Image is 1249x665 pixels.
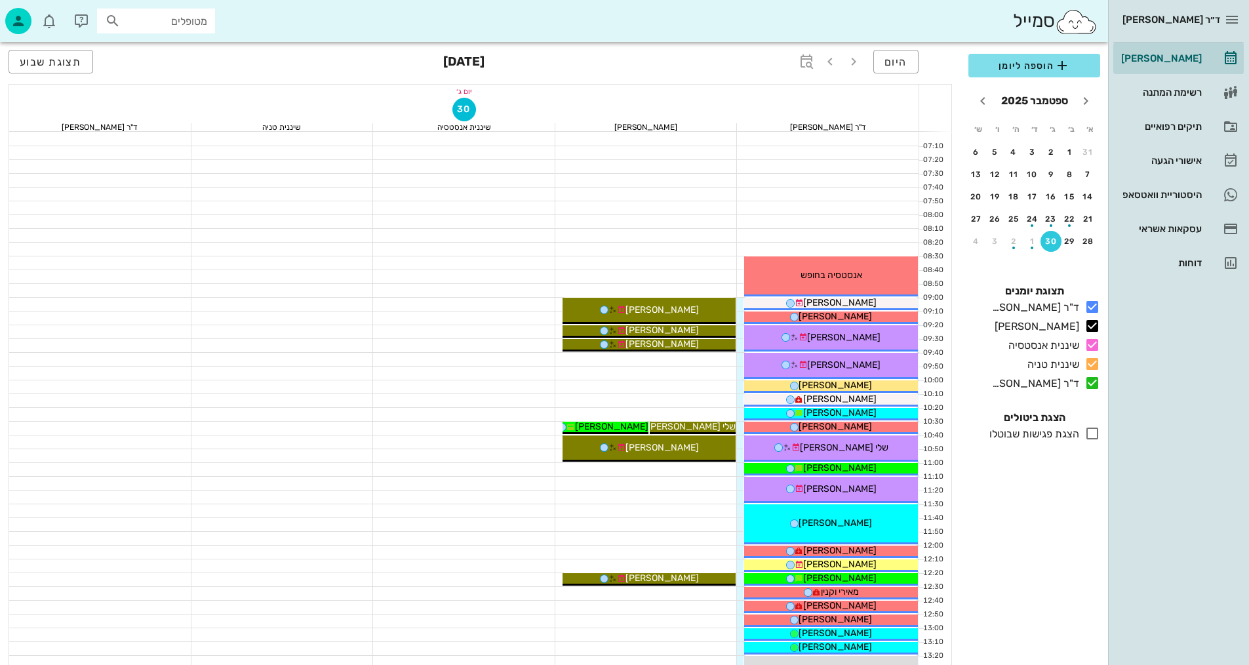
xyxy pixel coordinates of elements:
img: SmileCloud logo [1055,9,1098,35]
button: 12 [985,164,1006,185]
div: 08:50 [919,279,946,290]
div: 24 [1022,214,1043,224]
div: 11:10 [919,472,946,483]
div: 09:00 [919,292,946,304]
div: ד"ר [PERSON_NAME] [737,123,919,131]
div: 11:30 [919,499,946,510]
button: 22 [1060,209,1080,230]
button: 11 [1003,164,1024,185]
div: 2 [1003,237,1024,246]
span: היום [884,56,907,68]
div: ד"ר [PERSON_NAME] [987,376,1079,392]
div: 10:30 [919,416,946,428]
div: 11:00 [919,458,946,469]
div: 08:00 [919,210,946,221]
div: 6 [966,148,987,157]
a: תיקים רפואיים [1113,111,1244,142]
th: ו׳ [988,118,1005,140]
div: סמייל [1013,7,1098,35]
div: 30 [1041,237,1061,246]
div: 18 [1003,192,1024,201]
span: [PERSON_NAME] [799,628,872,639]
div: 13:10 [919,637,946,648]
div: 29 [1060,237,1080,246]
span: [PERSON_NAME] [803,573,877,584]
button: 2 [1041,142,1061,163]
div: 4 [966,237,987,246]
div: 23 [1041,214,1061,224]
th: ה׳ [1007,118,1024,140]
div: שיננית טניה [1022,357,1079,373]
span: [PERSON_NAME] [625,325,699,336]
button: 26 [985,209,1006,230]
div: [PERSON_NAME] [989,319,1079,334]
div: 10:00 [919,375,946,386]
button: 30 [1041,231,1061,252]
div: 16 [1041,192,1061,201]
span: [PERSON_NAME] [803,600,877,611]
button: הוספה ליומן [968,54,1100,77]
div: דוחות [1119,258,1202,268]
div: 19 [985,192,1006,201]
span: [PERSON_NAME] [807,332,881,343]
button: 19 [985,186,1006,207]
div: 10:20 [919,403,946,414]
button: 28 [1078,231,1099,252]
div: 3 [985,237,1006,246]
button: 13 [966,164,987,185]
div: 3 [1022,148,1043,157]
div: 11 [1003,170,1024,179]
div: 09:20 [919,320,946,331]
button: 6 [966,142,987,163]
th: ש׳ [970,118,987,140]
div: 07:20 [919,155,946,166]
button: 20 [966,186,987,207]
span: [PERSON_NAME] [625,304,699,315]
button: 18 [1003,186,1024,207]
div: ד"ר [PERSON_NAME] [987,300,1079,315]
button: 4 [966,231,987,252]
div: רשימת המתנה [1119,87,1202,98]
a: דוחות [1113,247,1244,279]
div: ד"ר [PERSON_NAME] [9,123,191,131]
span: שלי [PERSON_NAME] [800,442,888,453]
a: רשימת המתנה [1113,77,1244,108]
div: [PERSON_NAME] [1119,53,1202,64]
span: [PERSON_NAME] [803,393,877,405]
div: 08:20 [919,237,946,249]
div: 5 [985,148,1006,157]
div: 13 [966,170,987,179]
div: 09:40 [919,348,946,359]
span: ד״ר [PERSON_NAME] [1122,14,1220,26]
span: [PERSON_NAME] [625,338,699,350]
div: 10:50 [919,444,946,455]
div: 07:10 [919,141,946,152]
div: 09:50 [919,361,946,373]
div: 8 [1060,170,1080,179]
button: 1 [1060,142,1080,163]
div: 9 [1041,170,1061,179]
button: 2 [1003,231,1024,252]
span: [PERSON_NAME] [625,573,699,584]
span: [PERSON_NAME] [799,641,872,653]
div: 4 [1003,148,1024,157]
div: תיקים רפואיים [1119,121,1202,132]
h4: הצגת ביטולים [968,410,1100,426]
div: 13:00 [919,623,946,634]
span: [PERSON_NAME] [807,359,881,371]
div: שיננית טניה [191,123,373,131]
div: 28 [1078,237,1099,246]
span: [PERSON_NAME] [799,311,872,322]
a: עסקאות אשראי [1113,213,1244,245]
span: [PERSON_NAME] [799,517,872,529]
div: 11:50 [919,527,946,538]
a: אישורי הגעה [1113,145,1244,176]
div: היסטוריית וואטסאפ [1119,190,1202,200]
div: 21 [1078,214,1099,224]
button: 8 [1060,164,1080,185]
button: תצוגת שבוע [9,50,93,73]
button: חודש הבא [971,89,995,113]
div: 15 [1060,192,1080,201]
div: 08:10 [919,224,946,235]
div: 07:50 [919,196,946,207]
